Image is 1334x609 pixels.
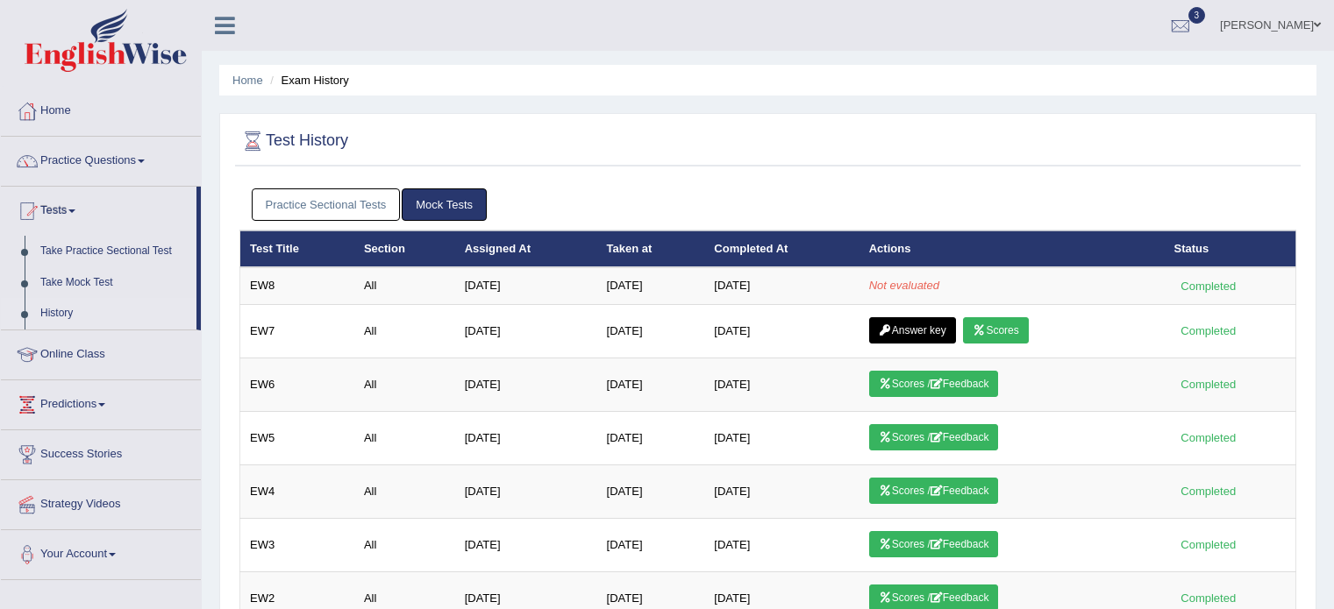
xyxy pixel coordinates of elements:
td: [DATE] [704,267,859,304]
a: Home [232,74,263,87]
th: Test Title [240,230,354,267]
td: [DATE] [455,267,597,304]
a: Take Practice Sectional Test [32,236,196,267]
a: Online Class [1,330,201,374]
td: [DATE] [455,518,597,571]
a: Practice Sectional Tests [252,188,401,221]
td: [DATE] [597,304,705,358]
td: All [354,464,455,518]
div: Completed [1174,375,1243,393]
a: Scores /Feedback [869,371,999,397]
a: Your Account [1,530,201,574]
a: Take Mock Test [32,267,196,299]
td: [DATE] [704,518,859,571]
td: [DATE] [704,358,859,411]
a: History [32,298,196,329]
td: EW6 [240,358,354,411]
div: Completed [1174,322,1243,340]
span: 3 [1188,7,1206,24]
em: Not evaluated [869,279,939,292]
a: Tests [1,187,196,230]
td: [DATE] [597,267,705,304]
th: Completed At [704,230,859,267]
td: [DATE] [597,411,705,464]
th: Actions [860,230,1165,267]
td: [DATE] [597,518,705,571]
a: Mock Tests [402,188,487,221]
td: [DATE] [455,358,597,411]
td: EW4 [240,464,354,518]
a: Scores /Feedback [869,531,999,557]
th: Taken at [597,230,705,267]
td: [DATE] [704,304,859,358]
a: Scores [963,317,1028,343]
div: Completed [1174,589,1243,607]
td: All [354,358,455,411]
td: All [354,304,455,358]
td: EW3 [240,518,354,571]
td: [DATE] [704,411,859,464]
td: EW7 [240,304,354,358]
div: Completed [1174,535,1243,554]
td: EW8 [240,267,354,304]
td: [DATE] [455,411,597,464]
div: Completed [1174,482,1243,500]
th: Section [354,230,455,267]
td: [DATE] [455,304,597,358]
td: [DATE] [455,464,597,518]
h2: Test History [239,128,348,154]
div: Completed [1174,277,1243,295]
li: Exam History [266,72,349,89]
td: [DATE] [597,464,705,518]
th: Status [1165,230,1296,267]
a: Predictions [1,380,201,424]
a: Success Stories [1,430,201,474]
div: Completed [1174,428,1243,447]
td: All [354,267,455,304]
a: Home [1,87,201,131]
td: All [354,411,455,464]
a: Practice Questions [1,137,201,181]
a: Scores /Feedback [869,478,999,504]
a: Strategy Videos [1,480,201,524]
th: Assigned At [455,230,597,267]
td: [DATE] [704,464,859,518]
a: Scores /Feedback [869,424,999,450]
td: All [354,518,455,571]
a: Answer key [869,317,956,343]
td: EW5 [240,411,354,464]
td: [DATE] [597,358,705,411]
